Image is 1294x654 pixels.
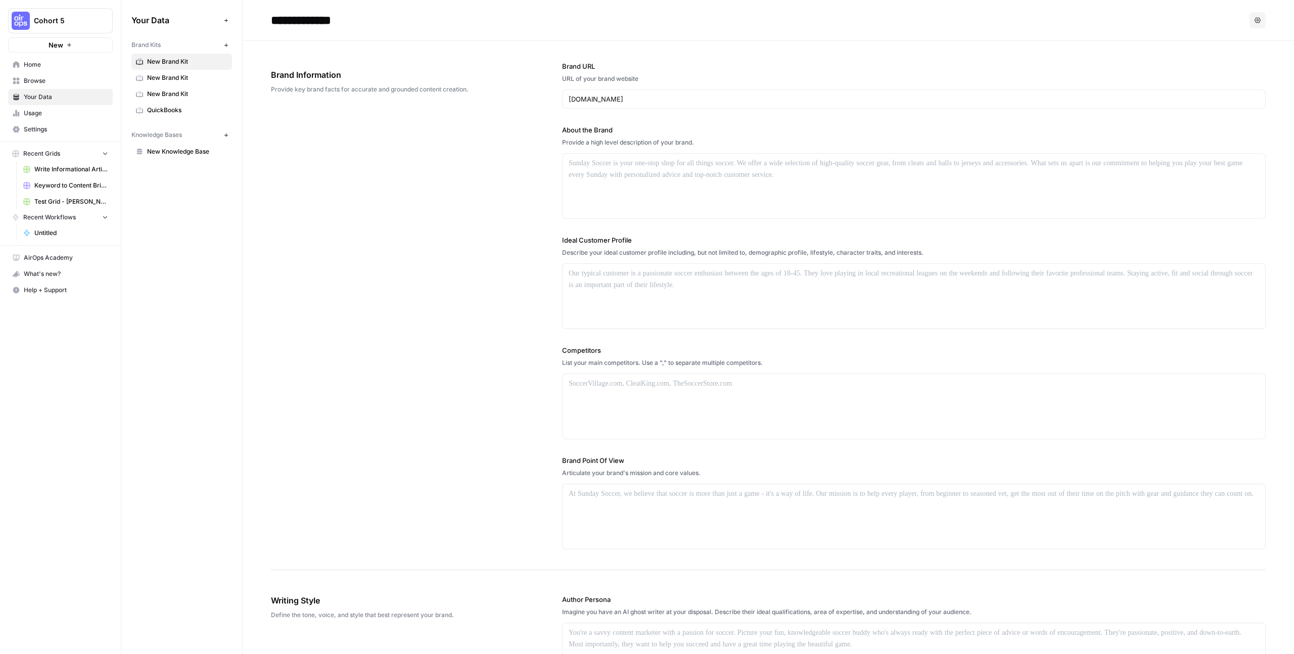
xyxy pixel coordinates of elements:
[8,266,113,282] button: What's new?
[147,147,227,156] span: New Knowledge Base
[147,89,227,99] span: New Brand Kit
[24,60,108,69] span: Home
[562,469,1266,478] div: Articulate your brand's mission and core values.
[131,130,182,139] span: Knowledge Bases
[562,138,1266,147] div: Provide a high level description of your brand.
[34,16,95,26] span: Cohort 5
[8,105,113,121] a: Usage
[8,57,113,73] a: Home
[34,181,108,190] span: Keyword to Content Brief to Article [AirOps Builders]
[34,197,108,206] span: Test Grid - [PERSON_NAME]
[562,455,1266,465] label: Brand Point Of View
[131,102,232,118] a: QuickBooks
[147,57,227,66] span: New Brand Kit
[8,282,113,298] button: Help + Support
[19,225,113,241] a: Untitled
[562,594,1266,604] label: Author Persona
[8,121,113,137] a: Settings
[131,54,232,70] a: New Brand Kit
[562,74,1266,83] div: URL of your brand website
[8,210,113,225] button: Recent Workflows
[131,144,232,160] a: New Knowledge Base
[8,37,113,53] button: New
[271,85,505,94] span: Provide key brand facts for accurate and grounded content creation.
[34,165,108,174] span: Write Informational Article
[8,250,113,266] a: AirOps Academy
[562,235,1266,245] label: Ideal Customer Profile
[131,40,161,50] span: Brand Kits
[12,12,30,30] img: Cohort 5 Logo
[562,125,1266,135] label: About the Brand
[49,40,63,50] span: New
[562,61,1266,71] label: Brand URL
[9,266,112,282] div: What's new?
[8,89,113,105] a: Your Data
[8,73,113,89] a: Browse
[24,286,108,295] span: Help + Support
[562,608,1266,617] div: Imagine you have an AI ghost writer at your disposal. Describe their ideal qualifications, area o...
[24,125,108,134] span: Settings
[19,161,113,177] a: Write Informational Article
[147,106,227,115] span: QuickBooks
[562,248,1266,257] div: Describe your ideal customer profile including, but not limited to, demographic profile, lifestyl...
[24,253,108,262] span: AirOps Academy
[562,358,1266,367] div: List your main competitors. Use a "," to separate multiple competitors.
[271,611,505,620] span: Define the tone, voice, and style that best represent your brand.
[147,73,227,82] span: New Brand Kit
[271,594,505,606] span: Writing Style
[23,149,60,158] span: Recent Grids
[562,345,1266,355] label: Competitors
[569,94,1259,104] input: www.sundaysoccer.com
[19,177,113,194] a: Keyword to Content Brief to Article [AirOps Builders]
[24,76,108,85] span: Browse
[131,86,232,102] a: New Brand Kit
[23,213,76,222] span: Recent Workflows
[8,146,113,161] button: Recent Grids
[19,194,113,210] a: Test Grid - [PERSON_NAME]
[34,228,108,238] span: Untitled
[24,92,108,102] span: Your Data
[8,8,113,33] button: Workspace: Cohort 5
[24,109,108,118] span: Usage
[131,14,220,26] span: Your Data
[271,69,505,81] span: Brand Information
[131,70,232,86] a: New Brand Kit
